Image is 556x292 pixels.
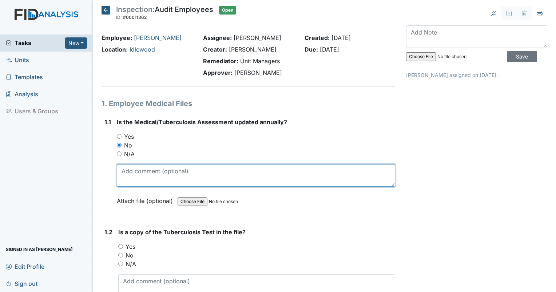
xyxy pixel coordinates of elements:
[507,51,537,62] input: Save
[102,98,395,109] h1: 1. Employee Medical Files
[126,242,135,251] label: Yes
[203,69,233,76] strong: Approver:
[124,132,134,141] label: Yes
[124,141,132,150] label: No
[331,34,351,41] span: [DATE]
[234,34,281,41] span: [PERSON_NAME]
[126,260,136,268] label: N/A
[118,253,123,257] input: No
[117,118,287,126] span: Is the Medical/Tuberculosis Assessment updated annually?
[203,34,232,41] strong: Assignee:
[240,57,280,65] span: Unit Managers
[102,34,132,41] strong: Employee:
[134,34,182,41] a: [PERSON_NAME]
[65,37,87,49] button: New
[229,46,277,53] span: [PERSON_NAME]
[117,192,176,205] label: Attach file (optional)
[6,54,29,66] span: Units
[320,46,339,53] span: [DATE]
[123,15,147,20] span: #00011362
[116,5,155,14] span: Inspection:
[203,57,238,65] strong: Remediator:
[305,34,330,41] strong: Created:
[305,46,318,53] strong: Due:
[203,46,227,53] strong: Creator:
[130,46,155,53] a: Idlewood
[6,89,38,100] span: Analysis
[6,261,44,272] span: Edit Profile
[117,134,122,139] input: Yes
[6,278,37,289] span: Sign out
[117,143,122,147] input: No
[118,244,123,249] input: Yes
[117,151,122,156] input: N/A
[104,118,111,126] label: 1.1
[116,15,122,20] span: ID:
[6,244,73,255] span: Signed in as [PERSON_NAME]
[104,228,112,236] label: 1.2
[6,72,43,83] span: Templates
[126,251,134,260] label: No
[234,69,282,76] span: [PERSON_NAME]
[102,46,128,53] strong: Location:
[124,150,135,158] label: N/A
[6,38,65,47] a: Tasks
[116,6,213,22] div: Audit Employees
[219,6,236,15] span: Open
[118,261,123,266] input: N/A
[406,71,547,79] p: [PERSON_NAME] assigned on [DATE].
[118,228,246,236] span: Is a copy of the Tuberculosis Test in the file?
